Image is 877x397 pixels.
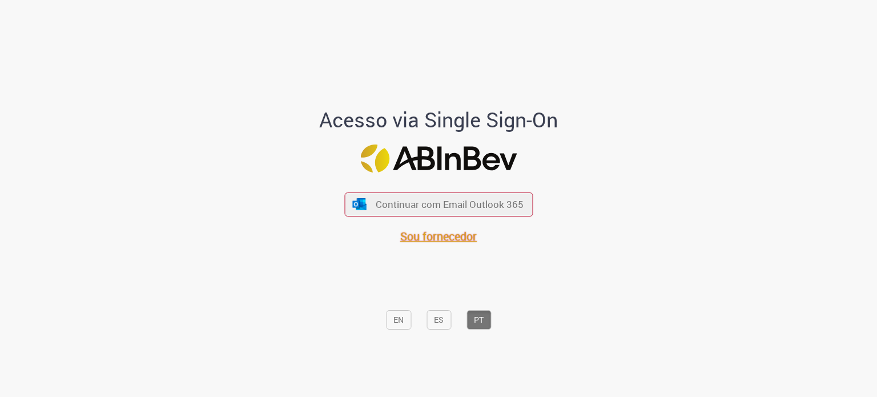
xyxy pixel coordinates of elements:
img: ícone Azure/Microsoft 360 [352,198,368,210]
span: Continuar com Email Outlook 365 [376,198,524,211]
button: ES [427,310,451,330]
a: Sou fornecedor [400,228,477,244]
button: PT [466,310,491,330]
h1: Acesso via Single Sign-On [280,109,597,131]
button: ícone Azure/Microsoft 360 Continuar com Email Outlook 365 [344,193,533,216]
img: Logo ABInBev [360,145,517,173]
button: EN [386,310,411,330]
